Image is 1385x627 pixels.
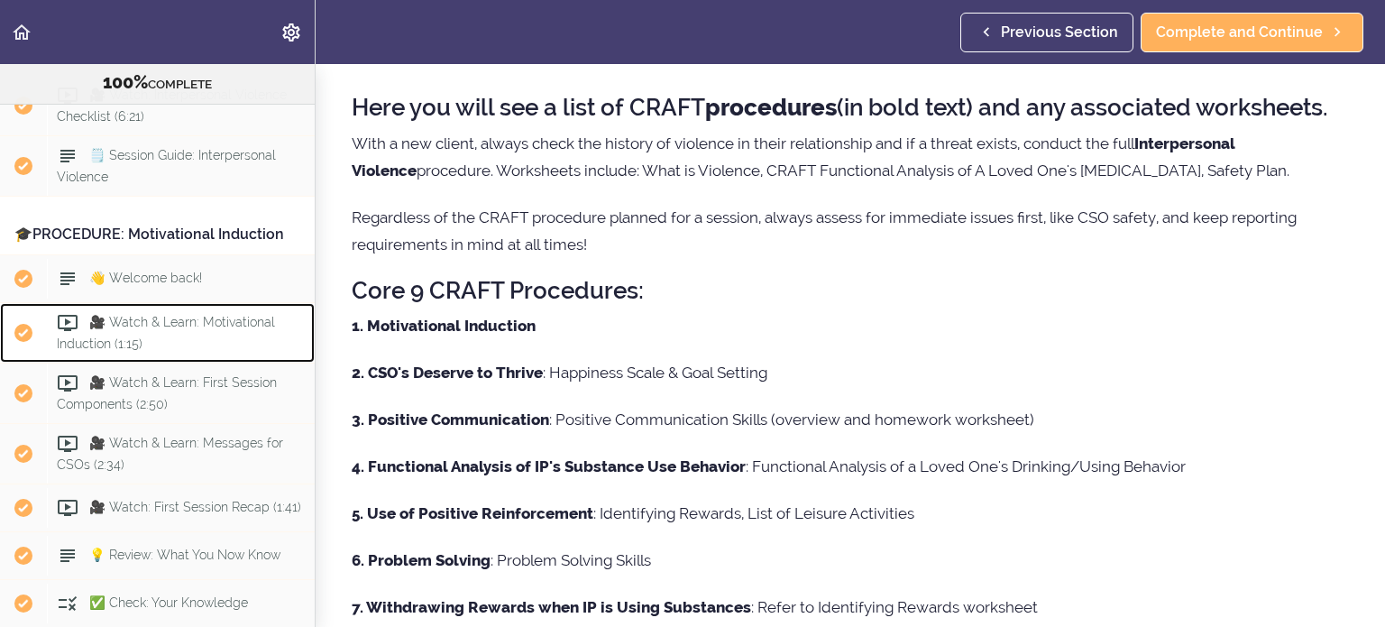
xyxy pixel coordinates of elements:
h2: Core 9 CRAFT Procedures: [352,278,1349,304]
span: 👋 Welcome back! [89,271,202,285]
p: : Positive Communication Skills (overview and homework worksheet) [352,406,1349,433]
strong: 1. Motivational Induction [352,317,536,335]
span: Complete and Continue [1156,22,1323,43]
div: COMPLETE [23,71,292,95]
svg: Back to course curriculum [11,22,32,43]
span: 100% [103,71,148,93]
span: 🎥 Watch & Learn: Messages for CSOs (2:34) [57,436,283,471]
span: 🎥 Watch & Learn: First Session Components (2:50) [57,375,277,410]
p: : Problem Solving Skills [352,547,1349,574]
span: Previous Section [1001,22,1118,43]
strong: 6. Problem Solving [352,551,491,569]
p: : Refer to Identifying Rewards worksheet [352,594,1349,621]
strong: 4. Functional Analysis of IP's Substance Use Behavior [352,457,746,475]
strong: procedures [705,94,837,121]
span: 🎥 Watch & Learn: Motivational Induction (1:15) [57,315,275,350]
strong: 5. Use of Positive Reinforcement [352,504,593,522]
span: 🎥 Watch: First Session Recap (1:41) [89,500,301,514]
a: Previous Section [960,13,1133,52]
p: : Happiness Scale & Goal Setting [352,359,1349,386]
span: 💡 Review: What You Now Know [89,548,280,562]
p: Regardless of the CRAFT procedure planned for a session, always assess for immediate issues first... [352,204,1349,258]
span: 🗒️ Session Guide: Interpersonal Violence [57,148,276,183]
p: With a new client, always check the history of violence in their relationship and if a threat exi... [352,130,1349,184]
p: : Identifying Rewards, List of Leisure Activities [352,500,1349,527]
strong: Interpersonal Violence [352,134,1235,180]
a: Complete and Continue [1141,13,1363,52]
p: : Functional Analysis of a Loved One's Drinking/Using Behavior [352,453,1349,480]
svg: Settings Menu [280,22,302,43]
span: ✅ Check: Your Knowledge [89,595,248,610]
strong: 7. Withdrawing Rewards when IP is Using Substances [352,598,751,616]
h2: Here you will see a list of CRAFT (in bold text) and any associated worksheets. [352,95,1349,121]
strong: 3. Positive Communication [352,410,549,429]
strong: 2. CSO's Deserve to Thrive [352,364,543,382]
